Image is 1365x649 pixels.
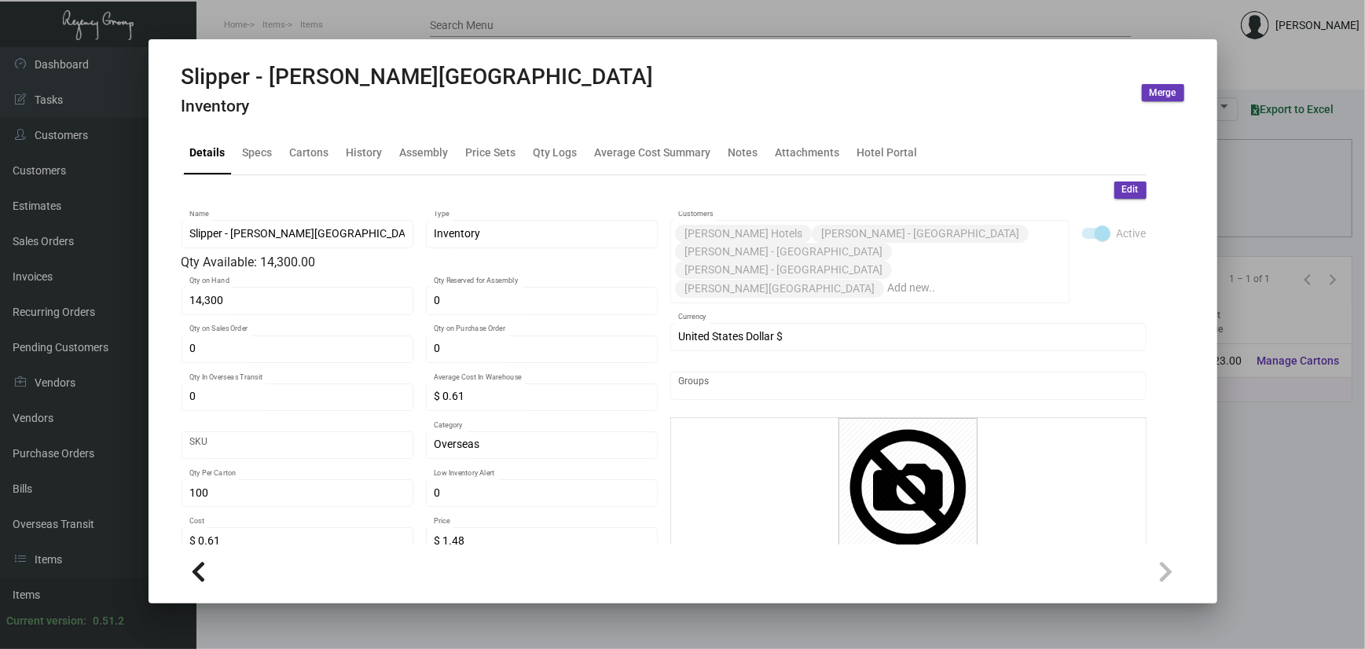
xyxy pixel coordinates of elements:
[675,280,884,298] mat-chip: [PERSON_NAME][GEOGRAPHIC_DATA]
[857,145,918,161] div: Hotel Portal
[675,261,892,279] mat-chip: [PERSON_NAME] - [GEOGRAPHIC_DATA]
[243,145,273,161] div: Specs
[776,145,840,161] div: Attachments
[182,64,654,90] h2: Slipper - [PERSON_NAME][GEOGRAPHIC_DATA]
[728,145,758,161] div: Notes
[466,145,516,161] div: Price Sets
[93,613,124,629] div: 0.51.2
[887,282,1061,295] input: Add new..
[812,225,1029,243] mat-chip: [PERSON_NAME] - [GEOGRAPHIC_DATA]
[675,225,812,243] mat-chip: [PERSON_NAME] Hotels
[675,243,892,261] mat-chip: [PERSON_NAME] - [GEOGRAPHIC_DATA]
[678,379,1138,392] input: Add new..
[190,145,226,161] div: Details
[1122,183,1139,196] span: Edit
[1142,84,1184,101] button: Merge
[182,97,654,116] h4: Inventory
[1114,181,1147,199] button: Edit
[1117,224,1147,243] span: Active
[347,145,383,161] div: History
[595,145,711,161] div: Average Cost Summary
[1150,86,1176,100] span: Merge
[290,145,329,161] div: Cartons
[6,613,86,629] div: Current version:
[534,145,578,161] div: Qty Logs
[182,253,658,272] div: Qty Available: 14,300.00
[400,145,449,161] div: Assembly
